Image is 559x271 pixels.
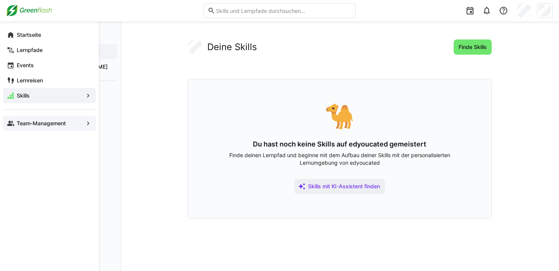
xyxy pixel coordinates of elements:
[294,179,385,194] button: Skills mit KI-Assistent finden
[215,7,351,14] input: Skills und Lernpfade durchsuchen…
[207,41,257,53] h2: Deine Skills
[454,39,492,55] button: Finde Skills
[212,151,467,167] p: Finde deinen Lernpfad und beginne mit dem Aufbau deiner Skills mit der personalisierten Lernumgeb...
[212,104,467,128] div: 🐪
[457,43,488,51] span: Finde Skills
[212,140,467,148] h3: Du hast noch keine Skills auf edyoucated gemeistert
[307,183,381,190] span: Skills mit KI-Assistent finden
